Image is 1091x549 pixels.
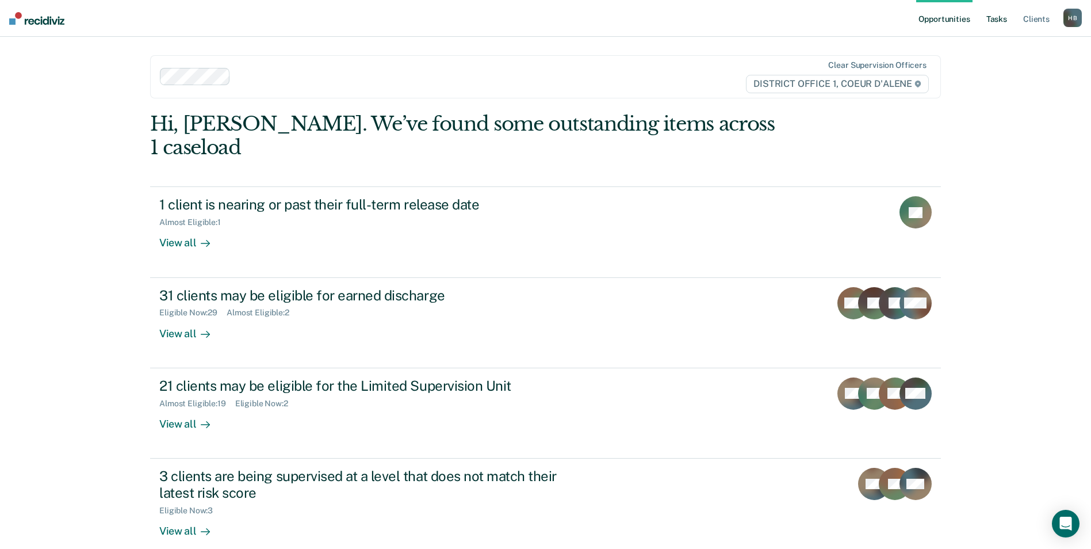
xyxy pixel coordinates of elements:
[235,399,297,409] div: Eligible Now : 2
[150,186,941,277] a: 1 client is nearing or past their full-term release dateAlmost Eligible:1View all
[159,399,235,409] div: Almost Eligible : 19
[1063,9,1082,27] button: HB
[159,318,224,340] div: View all
[150,368,941,459] a: 21 clients may be eligible for the Limited Supervision UnitAlmost Eligible:19Eligible Now:2View all
[828,60,926,70] div: Clear supervision officers
[159,515,224,537] div: View all
[159,218,230,227] div: Almost Eligible : 1
[150,112,783,159] div: Hi, [PERSON_NAME]. We’ve found some outstanding items across 1 caseload
[159,308,227,318] div: Eligible Now : 29
[1052,510,1079,537] div: Open Intercom Messenger
[9,12,64,25] img: Recidiviz
[159,227,224,250] div: View all
[159,468,563,501] div: 3 clients are being supervised at a level that does not match their latest risk score
[746,75,929,93] span: DISTRICT OFFICE 1, COEUR D'ALENE
[159,378,563,394] div: 21 clients may be eligible for the Limited Supervision Unit
[227,308,298,318] div: Almost Eligible : 2
[159,408,224,430] div: View all
[159,196,563,213] div: 1 client is nearing or past their full-term release date
[159,506,222,516] div: Eligible Now : 3
[159,287,563,304] div: 31 clients may be eligible for earned discharge
[1063,9,1082,27] div: H B
[150,278,941,368] a: 31 clients may be eligible for earned dischargeEligible Now:29Almost Eligible:2View all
